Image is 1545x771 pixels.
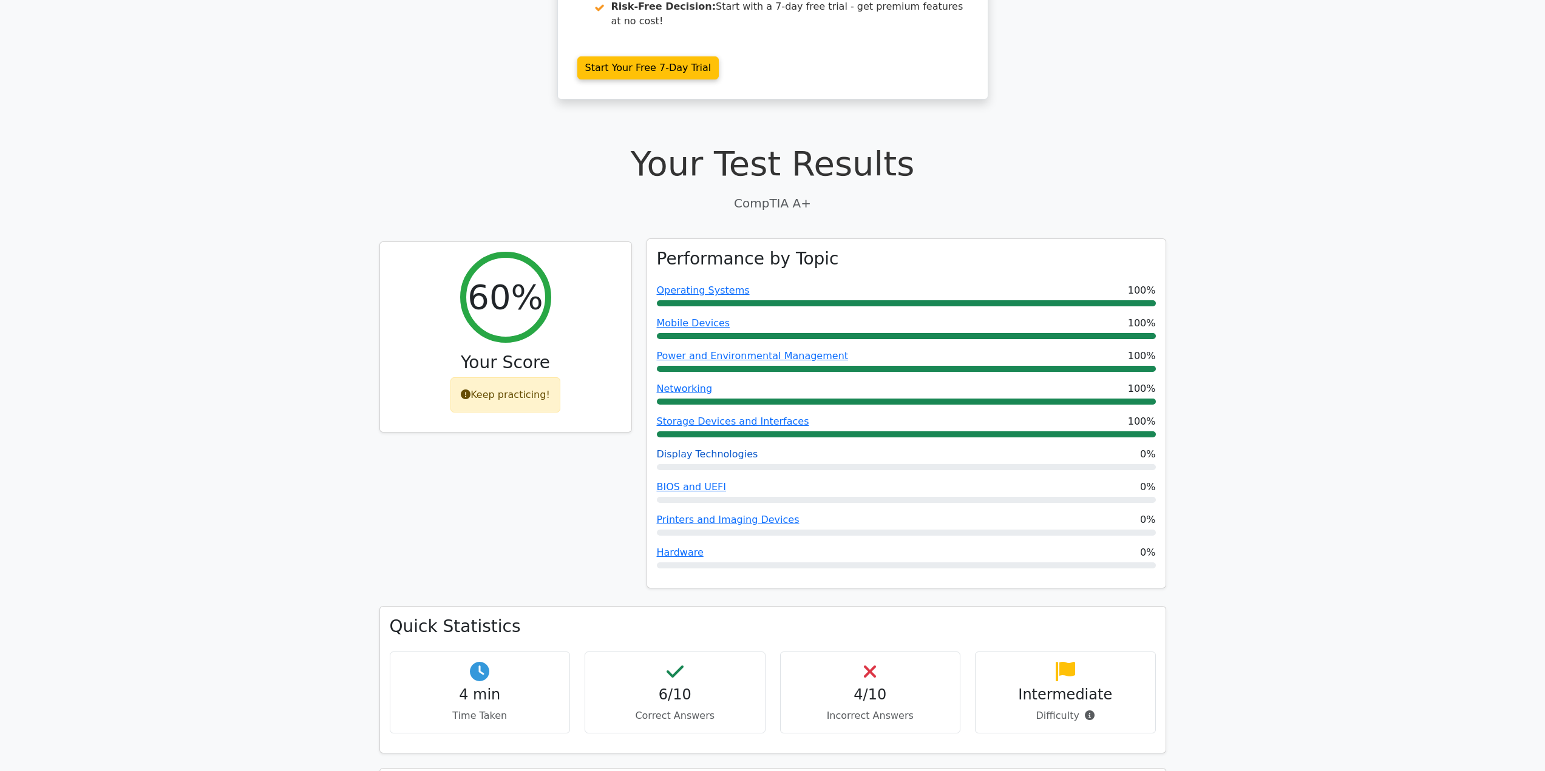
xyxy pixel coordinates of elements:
span: 100% [1128,316,1156,331]
a: Hardware [657,547,704,558]
div: Keep practicing! [450,377,560,412]
span: 100% [1128,382,1156,396]
h2: 60% [467,277,543,317]
a: Printers and Imaging Devices [657,514,800,525]
span: 100% [1128,349,1156,363]
h4: 4 min [400,686,560,704]
a: Start Your Free 7-Day Trial [577,56,719,79]
span: 100% [1128,283,1156,298]
span: 0% [1140,447,1155,462]
h1: Your Test Results [379,143,1166,184]
a: BIOS and UEFI [657,481,726,493]
h4: 6/10 [595,686,755,704]
p: Correct Answers [595,709,755,723]
a: Display Technologies [657,448,758,460]
span: 0% [1140,480,1155,494]
h4: 4/10 [790,686,951,704]
span: 0% [1140,545,1155,560]
a: Mobile Devices [657,317,730,329]
p: Difficulty [985,709,1146,723]
span: 100% [1128,414,1156,429]
a: Storage Devices and Interfaces [657,416,809,427]
p: Incorrect Answers [790,709,951,723]
a: Power and Environmental Management [657,350,849,362]
h4: Intermediate [985,686,1146,704]
p: CompTIA A+ [379,194,1166,212]
h3: Performance by Topic [657,249,839,269]
h3: Your Score [390,352,622,373]
p: Time Taken [400,709,560,723]
h3: Quick Statistics [390,616,1156,637]
a: Operating Systems [657,284,750,296]
span: 0% [1140,513,1155,527]
a: Networking [657,383,713,394]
